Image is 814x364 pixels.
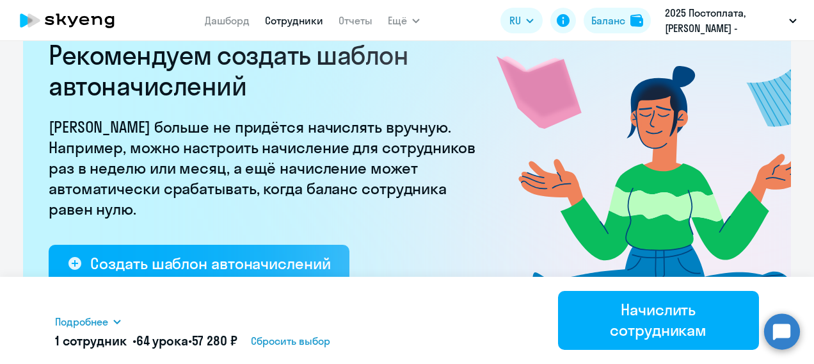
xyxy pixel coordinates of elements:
button: Создать шаблон автоначислений [49,245,349,283]
button: 2025 Постоплата, [PERSON_NAME] - Технониколь-Строительные Системы, ТЕХНОНИКОЛЬ-СТРОИТЕЛЬНЫЕ СИСТЕ... [658,5,803,36]
span: Подробнее [55,314,108,329]
p: 2025 Постоплата, [PERSON_NAME] - Технониколь-Строительные Системы, ТЕХНОНИКОЛЬ-СТРОИТЕЛЬНЫЕ СИСТЕ... [665,5,784,36]
button: Балансbalance [584,8,651,33]
a: Сотрудники [265,14,323,27]
h2: Рекомендуем создать шаблон автоначислений [49,40,484,101]
div: Создать шаблон автоначислений [90,253,330,274]
img: balance [630,14,643,27]
span: 64 урока [136,333,188,349]
a: Дашборд [205,14,250,27]
div: Начислить сотрудникам [576,299,742,340]
span: Сбросить выбор [251,333,330,349]
p: [PERSON_NAME] больше не придётся начислять вручную. Например, можно настроить начисление для сотр... [49,117,484,219]
span: Ещё [388,13,407,28]
span: 57 280 ₽ [192,333,237,349]
div: Баланс [591,13,625,28]
button: Ещё [388,8,420,33]
a: Отчеты [339,14,372,27]
span: RU [509,13,521,28]
button: RU [500,8,543,33]
button: Начислить сотрудникам [558,291,760,350]
h5: 1 сотрудник • • [55,332,237,350]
